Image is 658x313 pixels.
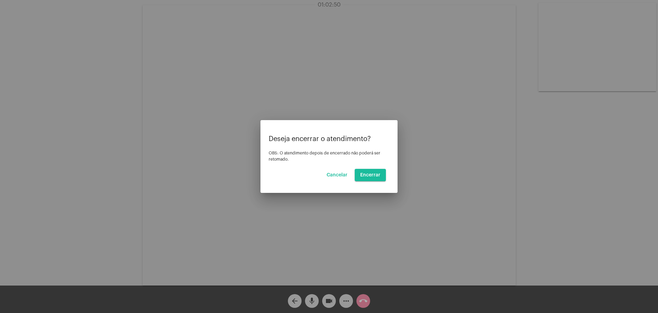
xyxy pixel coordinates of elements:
[269,151,380,161] span: OBS: O atendimento depois de encerrado não poderá ser retomado.
[360,173,380,177] span: Encerrar
[355,169,386,181] button: Encerrar
[269,135,389,143] p: Deseja encerrar o atendimento?
[327,173,348,177] span: Cancelar
[321,169,353,181] button: Cancelar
